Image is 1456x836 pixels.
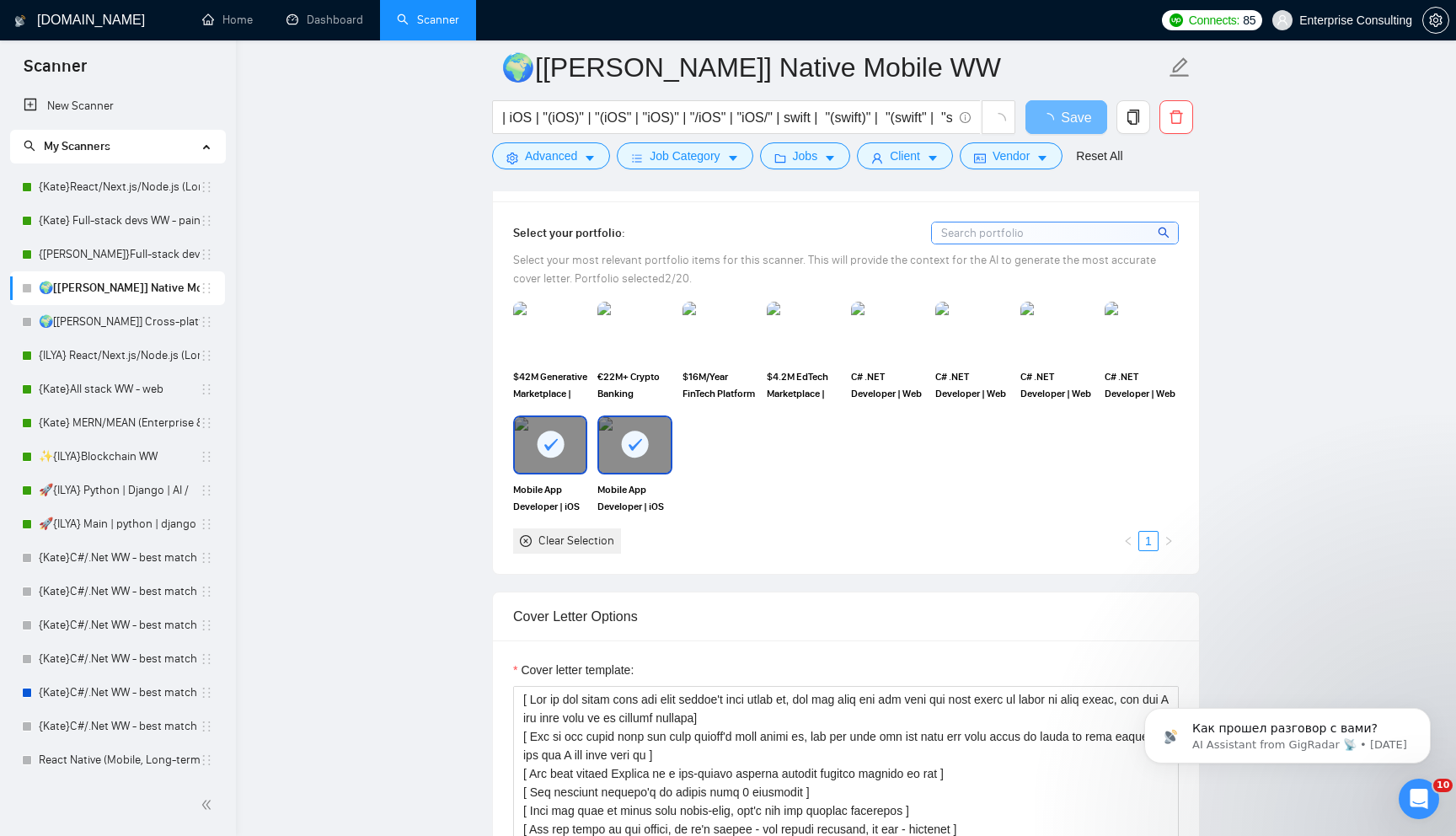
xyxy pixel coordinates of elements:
[200,720,213,733] span: holder
[200,315,213,329] span: holder
[1422,7,1449,34] button: setting
[492,142,610,169] button: settingAdvancedcaret-down
[935,302,1009,361] img: portfolio thumbnail image
[39,642,200,676] a: {Kate}C#/.Net WW - best match (<1 month, not preferred location)
[1020,302,1095,361] img: portfolio thumbnail image
[1119,673,1456,790] iframe: Intercom notifications message
[631,152,643,164] span: bars
[39,305,200,339] a: 🌍[[PERSON_NAME]] Cross-platform Mobile WW
[513,226,625,240] span: Select your portfolio:
[502,107,952,128] input: Search Freelance Jobs...
[10,271,225,305] li: 🌍[Kate] Native Mobile WW
[513,253,1156,286] span: Select your most relevant portfolio items for this scanner. This will provide the context for the...
[513,481,587,515] span: Mobile App Developer | iOS Android | React Native Flutter Swift Kotlin
[39,743,200,777] a: React Native (Mobile, Long-term)
[201,796,217,813] span: double-left
[10,305,225,339] li: 🌍[Kate] Cross-platform Mobile WW
[200,753,213,767] span: holder
[397,13,459,27] a: searchScanner
[39,339,200,372] a: {ILYA} React/Next.js/Node.js (Long-term, All Niches)
[10,204,225,238] li: {Kate} Full-stack devs WW - pain point
[682,302,757,361] img: portfolio thumbnail image
[1189,11,1239,29] span: Connects:
[993,147,1030,165] span: Vendor
[10,541,225,575] li: {Kate}C#/.Net WW - best match
[286,13,363,27] a: dashboardDashboard
[10,54,100,89] span: Scanner
[200,281,213,295] span: holder
[1041,113,1061,126] span: loading
[727,152,739,164] span: caret-down
[513,302,587,361] img: portfolio thumbnail image
[39,204,200,238] a: {Kate} Full-stack devs WW - pain point
[10,676,225,710] li: {Kate}C#/.Net WW - best match (0 spent)
[1243,11,1255,29] span: 85
[506,152,518,164] span: setting
[960,112,971,123] span: info-circle
[1277,14,1288,26] span: user
[525,147,577,165] span: Advanced
[10,642,225,676] li: {Kate}C#/.Net WW - best match (<1 month, not preferred location)
[200,484,213,497] span: holder
[1139,532,1158,550] a: 1
[24,89,211,123] a: New Scanner
[1158,223,1172,242] span: search
[1123,536,1133,546] span: left
[793,147,818,165] span: Jobs
[10,474,225,507] li: 🚀{ILYA} Python | Django | AI /
[851,302,925,361] img: portfolio thumbnail image
[39,507,200,541] a: 🚀{ILYA} Main | python | django | AI (+less than 30 h)
[39,170,200,204] a: {Kate}React/Next.js/Node.js (Long-term, All Niches)
[991,113,1006,128] span: loading
[538,532,614,550] div: Clear Selection
[39,575,200,608] a: {Kate}C#/.Net WW - best match (not preferred location)
[774,152,786,164] span: folder
[39,474,200,507] a: 🚀{ILYA} Python | Django | AI /
[1423,13,1448,27] span: setting
[1170,13,1183,27] img: upwork-logo.png
[10,710,225,743] li: {Kate}C#/.Net WW - best match (0 spent, not preferred location)
[44,139,110,153] span: My Scanners
[1118,531,1138,551] li: Previous Page
[1118,531,1138,551] button: left
[1169,56,1191,78] span: edit
[513,368,587,402] span: $42M Generative Marketplace | Full-stack Web Developer | C# | React
[760,142,851,169] button: folderJobscaret-down
[513,661,634,679] label: Cover letter template:
[1025,100,1107,134] button: Save
[890,147,920,165] span: Client
[10,170,225,204] li: {Kate}React/Next.js/Node.js (Long-term, All Niches)
[39,710,200,743] a: {Kate}C#/.Net WW - best match (0 spent, not preferred location)
[1020,368,1095,402] span: C# .NET Developer | Web Full Stack Developer | Backend Developer
[200,349,213,362] span: holder
[1138,531,1159,551] li: 1
[200,214,213,228] span: holder
[520,535,532,547] span: close-circle
[200,248,213,261] span: holder
[1061,107,1091,128] span: Save
[200,517,213,531] span: holder
[767,302,841,361] img: portfolio thumbnail image
[39,608,200,642] a: {Kate}C#/.Net WW - best match (<1 month)
[200,180,213,194] span: holder
[200,416,213,430] span: holder
[597,302,672,361] img: portfolio thumbnail image
[1399,779,1439,819] iframe: Intercom live chat
[767,368,841,402] span: $4.2M EdTech Marketplace | Full Stack Developer (React & Node.js)
[851,368,925,402] span: C# .NET Developer | Web Full Stack Developer
[501,46,1165,88] input: Scanner name...
[1433,779,1453,792] span: 10
[10,89,225,123] li: New Scanner
[39,541,200,575] a: {Kate}C#/.Net WW - best match
[10,372,225,406] li: {Kate}All stack WW - web
[974,152,986,164] span: idcard
[10,238,225,271] li: {Kate}Full-stack devs WW (<1 month) - pain point
[10,406,225,440] li: {Kate} MERN/MEAN (Enterprise & SaaS)
[39,271,200,305] a: 🌍[[PERSON_NAME]] Native Mobile WW
[1159,531,1179,551] li: Next Page
[1036,152,1048,164] span: caret-down
[1116,100,1150,134] button: copy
